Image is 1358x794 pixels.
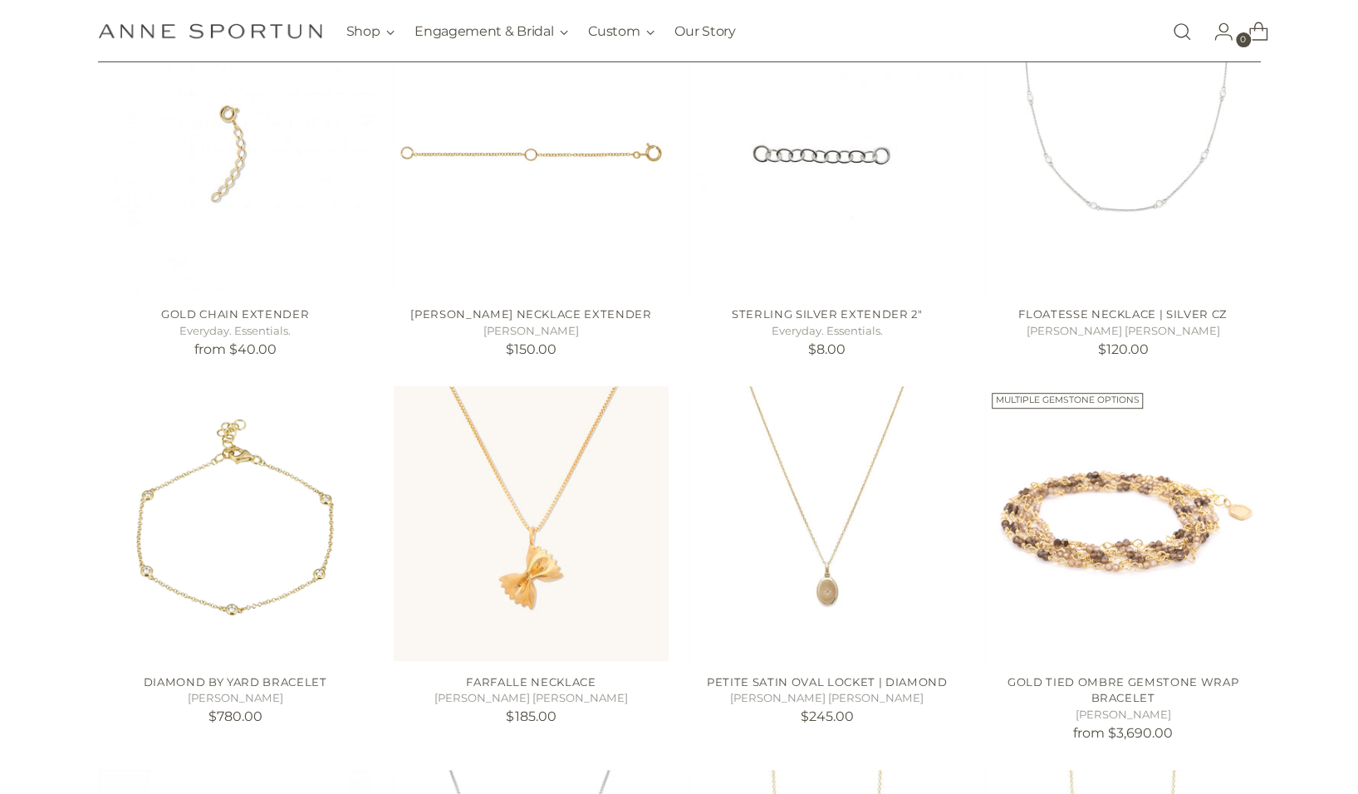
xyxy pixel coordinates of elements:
[394,690,669,707] h5: [PERSON_NAME] [PERSON_NAME]
[801,708,854,724] span: $245.00
[98,23,322,39] a: Anne Sportun Fine Jewellery
[410,307,651,321] a: [PERSON_NAME] Necklace Extender
[394,323,669,340] h5: [PERSON_NAME]
[689,323,964,340] h5: Everyday. Essentials.
[674,13,735,50] a: Our Story
[707,675,947,689] a: PETITE SATIN OVAL LOCKET | DIAMOND
[985,707,1260,723] h5: [PERSON_NAME]
[98,386,373,661] a: DIAMOND BY YARD BRACELET
[985,323,1260,340] h5: [PERSON_NAME] [PERSON_NAME]
[394,386,669,661] a: Farfalle Necklace
[466,675,596,689] a: Farfalle Necklace
[1007,675,1238,705] a: Gold Tied Ombre Gemstone Wrap Bracelet
[732,307,923,321] a: Sterling Silver Extender 2"
[689,690,964,707] h5: [PERSON_NAME] [PERSON_NAME]
[588,13,654,50] button: Custom
[808,341,846,357] span: $8.00
[208,708,262,724] span: $780.00
[1236,32,1251,47] span: 0
[1235,15,1268,48] a: Open cart modal
[414,13,568,50] button: Engagement & Bridal
[394,18,669,293] a: Anne Sportun Necklace Extender
[1165,15,1199,48] a: Open search modal
[506,708,556,724] span: $185.00
[506,341,556,357] span: $150.00
[1018,307,1228,321] a: Floatesse Necklace | Silver CZ
[985,18,1260,293] a: Floatesse Necklace | Silver CZ
[144,675,327,689] a: DIAMOND BY YARD BRACELET
[1200,15,1233,48] a: Go to the account page
[98,690,373,707] h5: [PERSON_NAME]
[98,340,373,360] p: from $40.00
[98,18,373,293] a: Gold Chain Extender
[689,386,964,661] a: PETITE SATIN OVAL LOCKET | DIAMOND
[689,18,964,293] a: Sterling Silver Extender 2
[985,723,1260,743] p: from $3,690.00
[985,386,1260,661] a: Gold Tied Ombre Gemstone Wrap Bracelet
[346,13,395,50] button: Shop
[1097,341,1148,357] span: $120.00
[98,323,373,340] h5: Everyday. Essentials.
[161,307,310,321] a: Gold Chain Extender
